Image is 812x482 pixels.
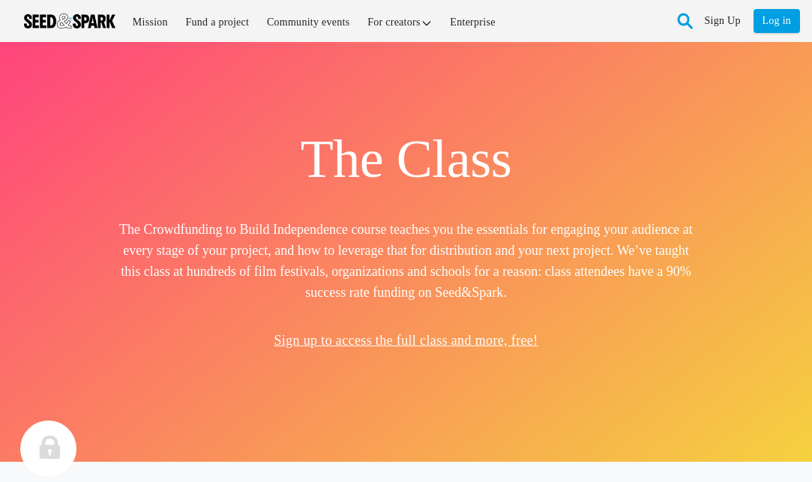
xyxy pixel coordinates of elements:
a: Fund a project [178,6,256,38]
a: Log in [754,9,800,33]
a: Sign Up [705,9,741,33]
a: Sign up to access the full class and more, free! [274,333,538,348]
h1: The Class [119,126,694,192]
a: Mission [125,6,175,38]
a: Enterprise [443,6,503,38]
img: Seed amp; Spark [24,13,115,28]
a: Community events [259,6,357,38]
a: For creators [360,6,439,38]
h5: The Crowdfunding to Build Independence course teaches you the essentials for engaging your audien... [119,219,694,303]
